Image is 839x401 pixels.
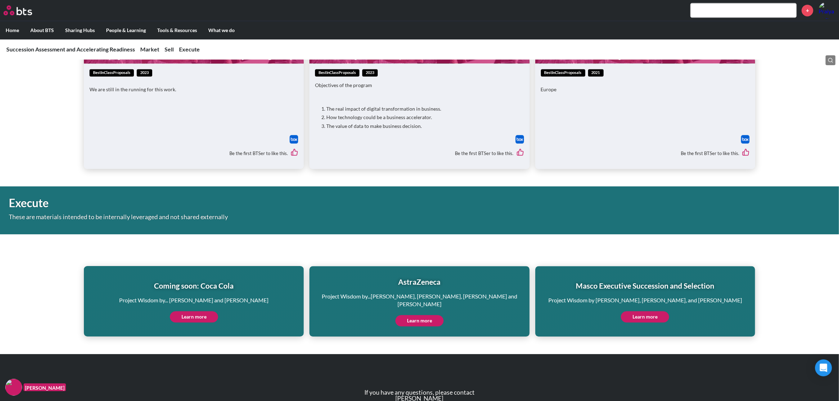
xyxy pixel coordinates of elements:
[290,135,298,143] img: Box logo
[819,2,835,19] a: Profile
[741,135,749,143] img: Box logo
[90,86,298,93] p: We are still in the running for this work.
[741,135,749,143] a: Download file from Box
[541,143,749,163] div: Be the first BTSer to like this.
[314,277,524,287] h1: AstraZeneca
[24,383,66,391] figcaption: [PERSON_NAME]
[541,69,585,76] span: bestInClassProposals
[60,21,100,39] label: Sharing Hubs
[541,86,749,93] p: Europe
[9,195,584,211] h1: Execute
[548,296,742,304] p: Project Wisdom by [PERSON_NAME], [PERSON_NAME], and [PERSON_NAME]
[100,21,152,39] label: People & Learning
[548,280,742,291] h1: Masco Executive Succession and Selection
[516,135,524,143] img: Box logo
[9,214,469,220] p: These are materials intended to be internally leveraged and not shared externally
[152,21,203,39] label: Tools & Resources
[140,46,159,53] a: Market
[179,46,200,53] a: Execute
[119,296,269,304] p: Project Wisdom by... [PERSON_NAME] and [PERSON_NAME]
[516,135,524,143] a: Download file from Box
[290,135,298,143] a: Download file from Box
[815,359,832,376] div: Open Intercom Messenger
[621,311,669,322] a: Learn more
[315,82,524,89] p: Objectives of the program
[203,21,240,39] label: What we do
[90,143,298,163] div: Be the first BTSer to like this.
[362,69,378,76] span: 2023
[314,292,524,308] p: Project Wisdom by...[PERSON_NAME], [PERSON_NAME], [PERSON_NAME] and [PERSON_NAME]
[137,69,152,76] span: 2023
[6,46,135,53] a: Succession Assessment and Accelerating Readiness
[119,280,269,291] h1: Coming soon: Coca Cola
[315,69,359,76] span: bestInClassProposals
[170,311,218,322] a: Learn more
[326,123,518,130] li: The value of data to make business decision.
[5,379,22,396] img: F
[165,46,174,53] a: Sell
[802,5,813,16] a: +
[4,5,45,15] a: Go home
[326,114,518,121] li: How technology could be a business accelerator.
[588,69,604,76] span: 2021
[4,5,32,15] img: BTS Logo
[25,21,60,39] label: About BTS
[326,105,518,112] li: The real impact of digital transformation in business.
[395,315,444,326] a: Learn more
[315,143,524,163] div: Be the first BTSer to like this.
[819,2,835,19] img: Praiya Thawornwattanaphol
[90,69,134,76] span: bestInClassProposals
